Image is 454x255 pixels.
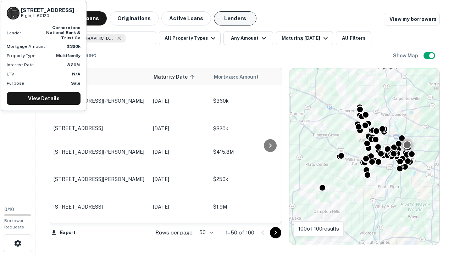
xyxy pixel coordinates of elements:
[213,125,284,132] p: $320k
[50,68,149,85] th: Location
[223,31,273,45] button: Any Amount
[419,198,454,232] iframe: Chat Widget
[153,125,206,132] p: [DATE]
[276,31,333,45] button: Maturing [DATE]
[54,204,146,210] p: [STREET_ADDRESS]
[7,71,14,77] p: LTV
[154,73,197,81] span: Maturity Date
[289,68,439,245] div: 0 0
[226,228,254,237] p: 1–50 of 100
[21,7,74,13] h6: [STREET_ADDRESS]
[270,227,281,238] button: Go to next page
[46,25,81,40] strong: cornerstone national bank & trust co
[210,68,288,85] th: Mortgage Amount
[4,207,14,212] span: 0 / 10
[54,98,146,104] p: [STREET_ADDRESS][PERSON_NAME]
[214,73,268,81] span: Mortgage Amount
[153,175,206,183] p: [DATE]
[67,44,81,49] strong: $320k
[393,52,419,59] h6: Show Map
[161,11,211,25] button: Active Loans
[54,176,146,182] p: [STREET_ADDRESS][PERSON_NAME]
[213,175,284,183] p: $250k
[7,92,81,105] a: View Details
[71,81,81,86] strong: Sale
[7,80,24,86] p: Purpose
[298,225,339,233] p: 100 of 100 results
[213,97,284,105] p: $360k
[384,13,440,25] a: View my borrowers
[159,31,221,45] button: All Property Types
[54,125,146,131] p: [STREET_ADDRESS]
[149,68,210,85] th: Maturity Date
[72,72,81,76] strong: N/A
[213,203,284,211] p: $1.9M
[153,97,206,105] p: [DATE]
[282,34,330,42] div: Maturing [DATE]
[7,52,35,59] p: Property Type
[153,203,206,211] p: [DATE]
[78,48,101,62] button: Reset
[62,35,115,41] span: Elgin, [GEOGRAPHIC_DATA], [GEOGRAPHIC_DATA]
[213,148,284,156] p: $415.8M
[155,228,194,237] p: Rows per page:
[7,62,34,68] p: Interest Rate
[56,53,81,58] strong: Multifamily
[214,11,256,25] button: Lenders
[336,31,371,45] button: All Filters
[110,11,159,25] button: Originations
[4,218,24,229] span: Borrower Requests
[21,12,74,19] p: Elgin, IL60120
[67,62,81,67] strong: 3.20%
[50,227,77,238] button: Export
[7,43,45,50] p: Mortgage Amount
[7,30,21,36] p: Lender
[153,148,206,156] p: [DATE]
[54,149,146,155] p: [STREET_ADDRESS][PERSON_NAME]
[196,227,214,238] div: 50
